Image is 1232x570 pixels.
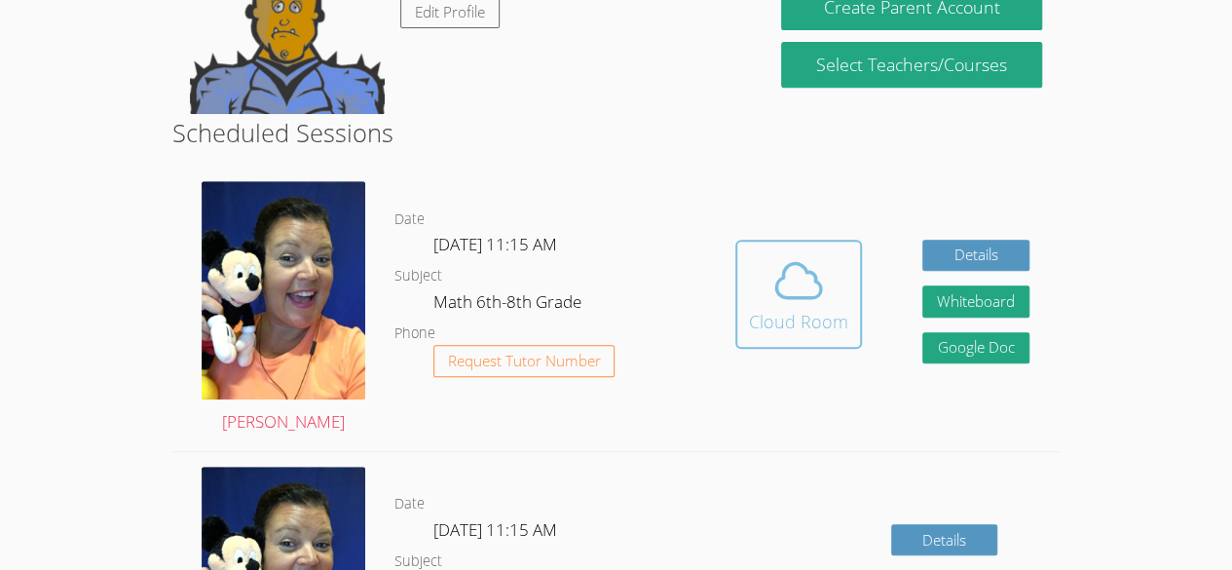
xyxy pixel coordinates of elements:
img: avatar.png [202,181,365,399]
dt: Phone [394,322,435,346]
a: Google Doc [922,332,1029,364]
div: Cloud Room [749,308,848,335]
dt: Date [394,208,425,232]
a: Details [891,524,998,556]
dd: Math 6th-8th Grade [433,288,585,322]
button: Request Tutor Number [433,345,616,377]
button: Whiteboard [922,285,1029,318]
dt: Subject [394,264,442,288]
dt: Date [394,492,425,516]
span: Request Tutor Number [448,354,601,368]
a: Select Teachers/Courses [781,42,1041,88]
a: Details [922,240,1029,272]
span: [DATE] 11:15 AM [433,233,557,255]
button: Cloud Room [735,240,862,349]
h2: Scheduled Sessions [172,114,1060,151]
a: [PERSON_NAME] [202,181,365,436]
span: [DATE] 11:15 AM [433,518,557,541]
